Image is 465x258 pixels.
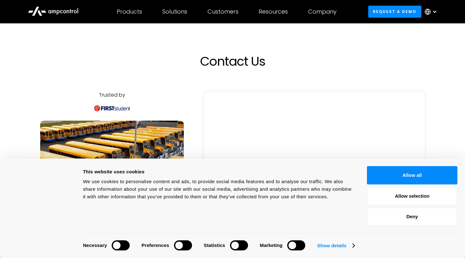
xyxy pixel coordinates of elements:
button: Allow all [367,166,457,184]
div: Solutions [162,8,187,15]
div: Customers [208,8,239,15]
strong: Necessary [83,243,107,248]
div: Resources [259,8,288,15]
div: Company [308,8,337,15]
div: Products [117,8,142,15]
strong: Statistics [204,243,225,248]
button: Deny [367,207,457,226]
iframe: Form 0 [214,102,415,235]
div: We use cookies to personalise content and ads, to provide social media features and to analyse ou... [83,178,353,201]
h1: Contact Us [93,54,372,69]
a: Show details [317,241,355,250]
button: Allow selection [367,187,457,205]
a: Request a demo [368,6,421,17]
strong: Marketing [260,243,282,248]
strong: Preferences [142,243,169,248]
div: This website uses cookies [83,168,353,176]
